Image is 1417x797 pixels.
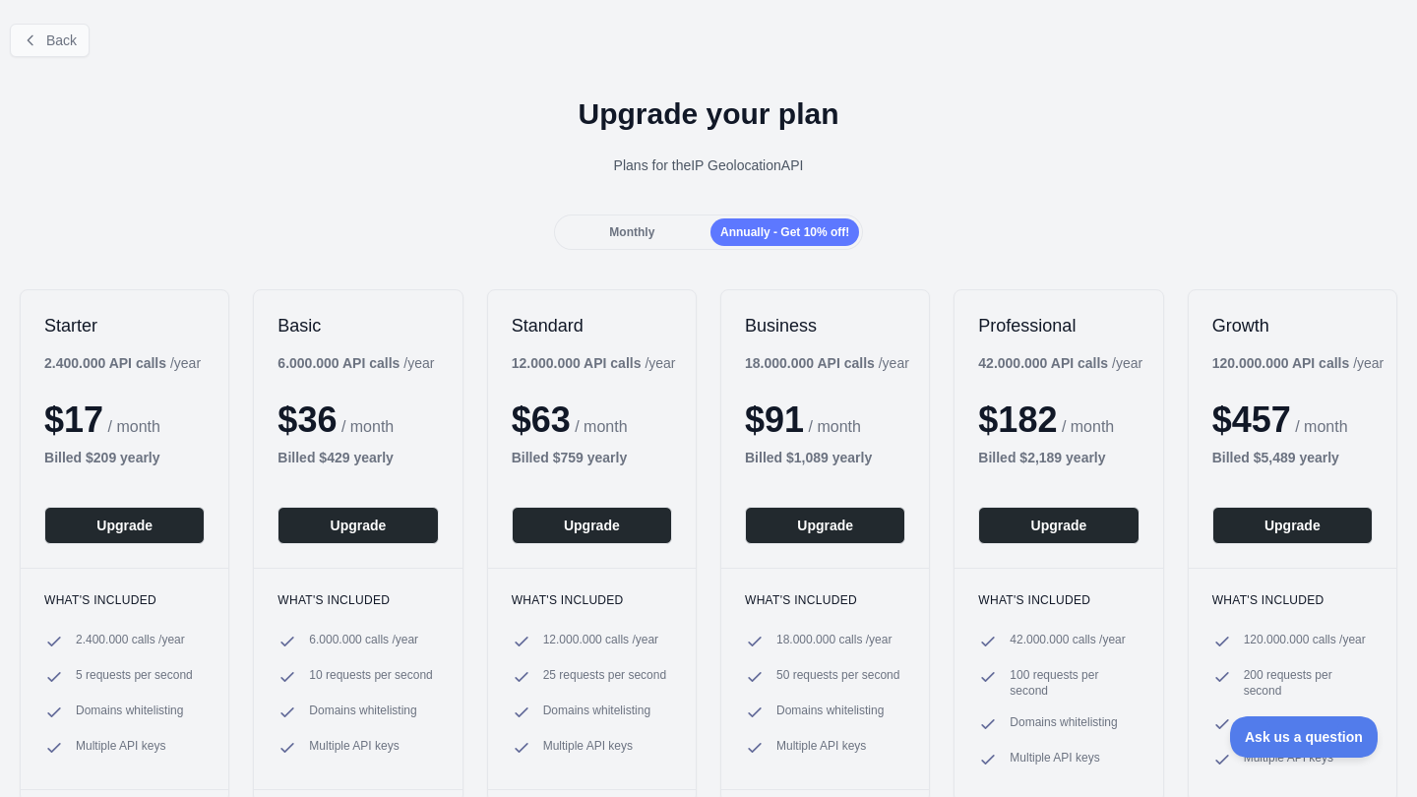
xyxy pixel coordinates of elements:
[745,353,909,373] div: / year
[745,314,905,337] h2: Business
[1212,353,1385,373] div: / year
[1212,314,1373,337] h2: Growth
[512,355,642,371] b: 12.000.000 API calls
[512,353,676,373] div: / year
[1212,355,1350,371] b: 120.000.000 API calls
[978,353,1142,373] div: / year
[745,399,804,440] span: $ 91
[512,314,672,337] h2: Standard
[745,355,875,371] b: 18.000.000 API calls
[1230,716,1378,758] iframe: Toggle Customer Support
[978,399,1057,440] span: $ 182
[978,314,1139,337] h2: Professional
[1212,399,1291,440] span: $ 457
[978,355,1108,371] b: 42.000.000 API calls
[512,399,571,440] span: $ 63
